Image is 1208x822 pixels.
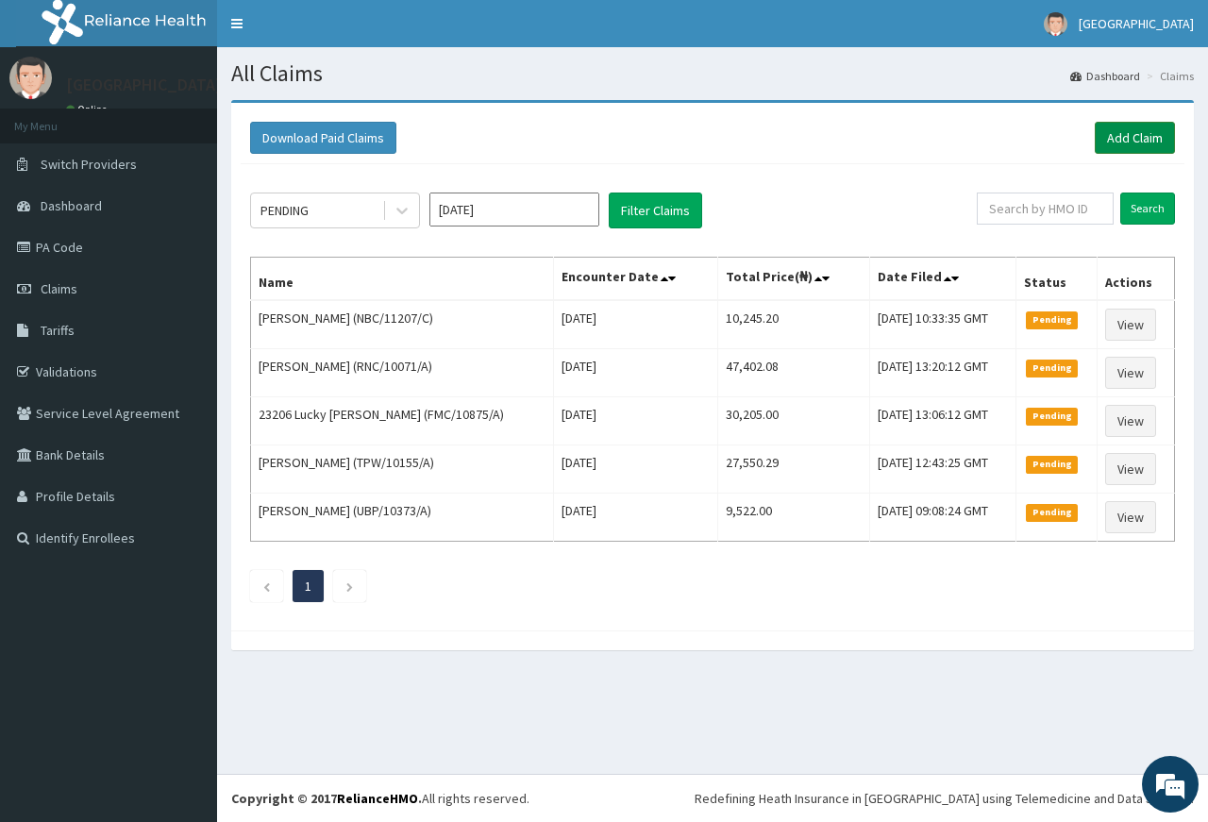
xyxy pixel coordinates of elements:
div: PENDING [260,201,309,220]
h1: All Claims [231,61,1194,86]
td: [PERSON_NAME] (UBP/10373/A) [251,494,554,542]
button: Filter Claims [609,193,702,228]
a: Add Claim [1095,122,1175,154]
td: [PERSON_NAME] (TPW/10155/A) [251,445,554,494]
span: Claims [41,280,77,297]
th: Date Filed [870,258,1016,301]
th: Encounter Date [554,258,718,301]
img: User Image [9,57,52,99]
p: [GEOGRAPHIC_DATA] [66,76,222,93]
button: Download Paid Claims [250,122,396,154]
a: Online [66,103,111,116]
a: Page 1 is your current page [305,578,311,595]
td: [DATE] [554,397,718,445]
td: 23206 Lucky [PERSON_NAME] (FMC/10875/A) [251,397,554,445]
img: User Image [1044,12,1067,36]
th: Total Price(₦) [717,258,869,301]
span: Pending [1026,360,1078,377]
td: [DATE] 09:08:24 GMT [870,494,1016,542]
td: 10,245.20 [717,300,869,349]
span: Switch Providers [41,156,137,173]
td: [DATE] [554,300,718,349]
a: View [1105,501,1156,533]
td: [DATE] 13:06:12 GMT [870,397,1016,445]
span: Pending [1026,408,1078,425]
td: [DATE] [554,445,718,494]
th: Actions [1097,258,1174,301]
span: Pending [1026,311,1078,328]
span: Dashboard [41,197,102,214]
span: [GEOGRAPHIC_DATA] [1079,15,1194,32]
input: Search [1120,193,1175,225]
td: [DATE] 10:33:35 GMT [870,300,1016,349]
th: Status [1016,258,1097,301]
span: Pending [1026,456,1078,473]
td: 9,522.00 [717,494,869,542]
a: View [1105,453,1156,485]
div: Redefining Heath Insurance in [GEOGRAPHIC_DATA] using Telemedicine and Data Science! [695,789,1194,808]
strong: Copyright © 2017 . [231,790,422,807]
td: [PERSON_NAME] (RNC/10071/A) [251,349,554,397]
th: Name [251,258,554,301]
span: Pending [1026,504,1078,521]
a: View [1105,309,1156,341]
a: Next page [345,578,354,595]
td: [PERSON_NAME] (NBC/11207/C) [251,300,554,349]
td: [DATE] 13:20:12 GMT [870,349,1016,397]
td: [DATE] [554,349,718,397]
td: [DATE] 12:43:25 GMT [870,445,1016,494]
input: Select Month and Year [429,193,599,226]
span: Tariffs [41,322,75,339]
a: RelianceHMO [337,790,418,807]
footer: All rights reserved. [217,774,1208,822]
td: 27,550.29 [717,445,869,494]
td: 47,402.08 [717,349,869,397]
a: Previous page [262,578,271,595]
input: Search by HMO ID [977,193,1114,225]
td: 30,205.00 [717,397,869,445]
td: [DATE] [554,494,718,542]
li: Claims [1142,68,1194,84]
a: Dashboard [1070,68,1140,84]
a: View [1105,405,1156,437]
a: View [1105,357,1156,389]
